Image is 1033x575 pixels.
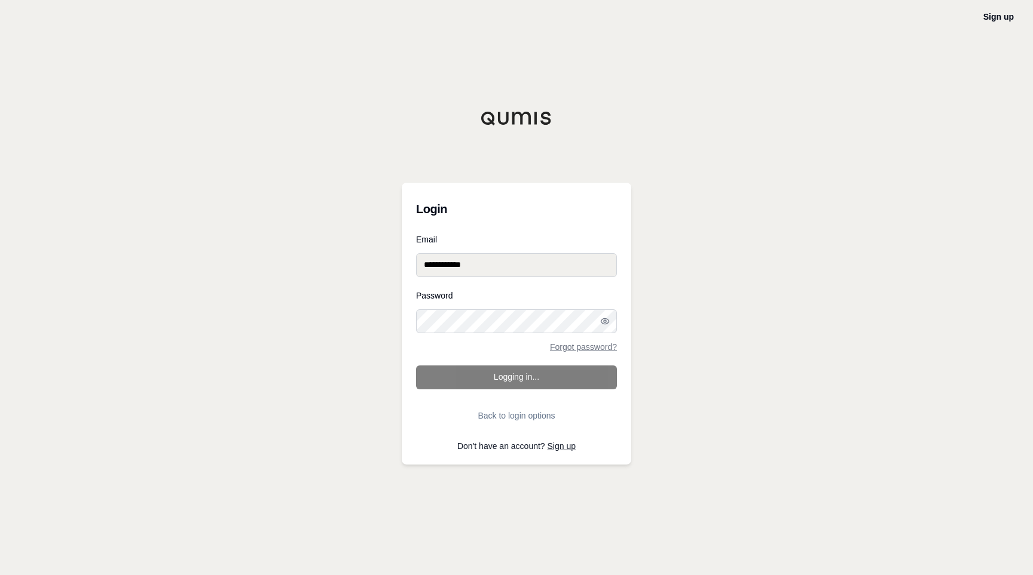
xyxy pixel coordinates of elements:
[481,111,552,125] img: Qumis
[416,404,617,428] button: Back to login options
[416,197,617,221] h3: Login
[548,441,576,451] a: Sign up
[550,343,617,351] a: Forgot password?
[416,291,617,300] label: Password
[416,442,617,450] p: Don't have an account?
[983,12,1014,21] a: Sign up
[416,235,617,244] label: Email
